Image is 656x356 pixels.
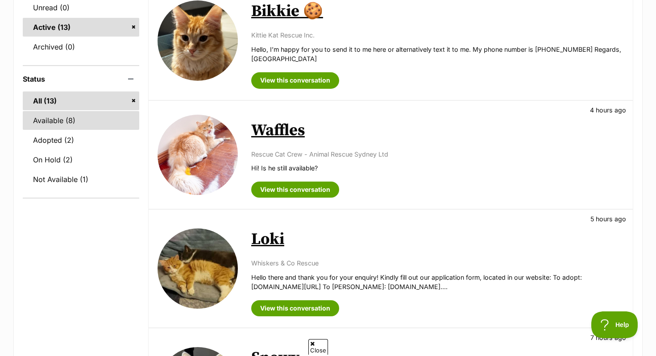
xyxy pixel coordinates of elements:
[251,149,624,159] p: Rescue Cat Crew - Animal Rescue Sydney Ltd
[308,339,328,355] span: Close
[23,111,139,130] a: Available (8)
[591,311,638,338] iframe: Help Scout Beacon - Open
[251,258,624,268] p: Whiskers & Co Rescue
[251,229,284,249] a: Loki
[158,0,238,81] img: Bikkie 🍪
[158,115,238,195] img: Waffles
[251,182,339,198] a: View this conversation
[590,214,626,224] p: 5 hours ago
[251,1,323,21] a: Bikkie 🍪
[251,163,624,173] p: Hi! Is he still available?
[251,72,339,88] a: View this conversation
[590,333,626,342] p: 7 hours ago
[23,75,139,83] header: Status
[23,18,139,37] a: Active (13)
[590,105,626,115] p: 4 hours ago
[251,273,624,292] p: Hello there and thank you for your enquiry! Kindly fill out our application form, located in our ...
[23,91,139,110] a: All (13)
[251,300,339,316] a: View this conversation
[23,150,139,169] a: On Hold (2)
[251,30,624,40] p: Kittie Kat Rescue Inc.
[23,170,139,189] a: Not Available (1)
[23,131,139,149] a: Adopted (2)
[251,120,305,141] a: Waffles
[158,228,238,309] img: Loki
[251,45,624,64] p: Hello, I’m happy for you to send it to me here or alternatively text it to me. My phone number is...
[23,37,139,56] a: Archived (0)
